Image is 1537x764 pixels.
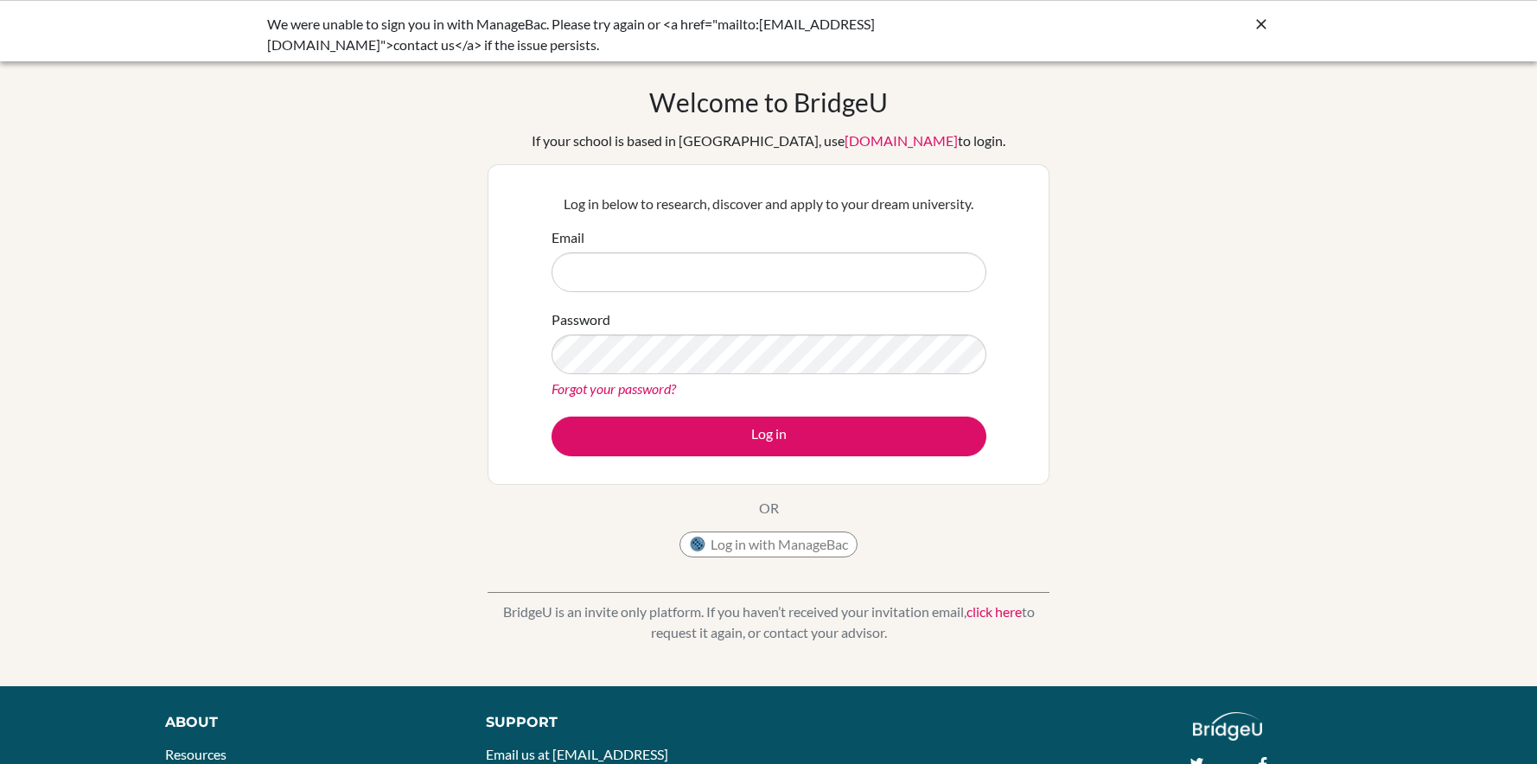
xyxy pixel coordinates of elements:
h1: Welcome to BridgeU [649,86,888,118]
div: About [165,712,448,733]
img: logo_white@2x-f4f0deed5e89b7ecb1c2cc34c3e3d731f90f0f143d5ea2071677605dd97b5244.png [1193,712,1263,741]
label: Password [552,309,610,330]
button: Log in with ManageBac [679,532,858,557]
p: OR [759,498,779,519]
div: We were unable to sign you in with ManageBac. Please try again or <a href="mailto:[EMAIL_ADDRESS]... [267,14,1011,55]
div: If your school is based in [GEOGRAPHIC_DATA], use to login. [532,131,1005,151]
div: Support [486,712,749,733]
p: Log in below to research, discover and apply to your dream university. [552,194,986,214]
label: Email [552,227,584,248]
a: click here [966,603,1022,620]
a: Forgot your password? [552,380,676,397]
p: BridgeU is an invite only platform. If you haven’t received your invitation email, to request it ... [488,602,1049,643]
a: [DOMAIN_NAME] [845,132,958,149]
a: Resources [165,746,226,762]
button: Log in [552,417,986,456]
